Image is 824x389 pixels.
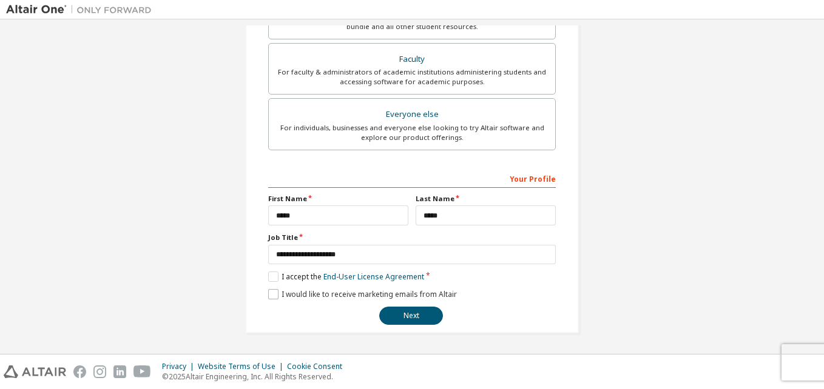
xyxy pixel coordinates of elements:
img: youtube.svg [133,365,151,378]
img: instagram.svg [93,365,106,378]
div: Faculty [276,51,548,68]
div: Cookie Consent [287,362,350,371]
img: facebook.svg [73,365,86,378]
a: End-User License Agreement [323,271,424,282]
p: © 2025 Altair Engineering, Inc. All Rights Reserved. [162,371,350,382]
div: For individuals, businesses and everyone else looking to try Altair software and explore our prod... [276,123,548,142]
img: linkedin.svg [113,365,126,378]
img: altair_logo.svg [4,365,66,378]
label: First Name [268,194,408,204]
label: I would like to receive marketing emails from Altair [268,289,457,299]
label: I accept the [268,271,424,282]
label: Last Name [416,194,556,204]
div: Website Terms of Use [198,362,287,371]
div: Everyone else [276,106,548,123]
img: Altair One [6,4,158,16]
div: Privacy [162,362,198,371]
button: Next [379,307,443,325]
div: Your Profile [268,168,556,188]
label: Job Title [268,233,556,242]
div: For faculty & administrators of academic institutions administering students and accessing softwa... [276,67,548,87]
